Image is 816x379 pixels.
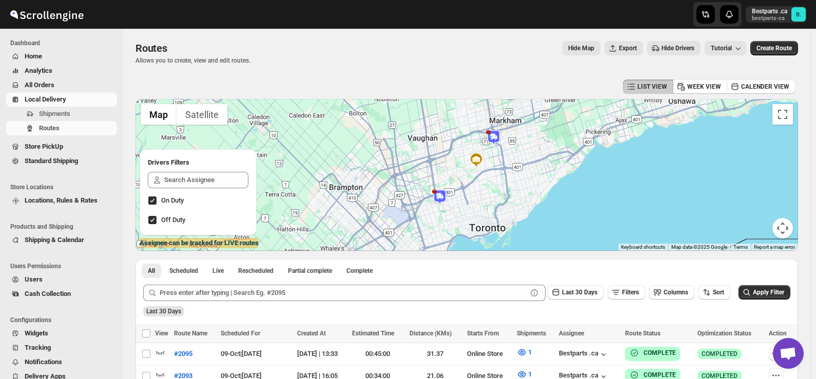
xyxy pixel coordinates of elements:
[138,237,172,251] a: Open this area in Google Maps (opens a new window)
[160,285,527,301] input: Press enter after typing | Search Eg. #2095
[637,83,667,91] span: LIST VIEW
[25,329,48,337] span: Widgets
[773,338,804,369] div: Open chat
[528,370,532,378] span: 1
[687,83,721,91] span: WEEK VIEW
[467,330,499,337] span: Starts From
[754,244,795,250] a: Report a map error
[711,45,732,52] span: Tutorial
[6,78,117,92] button: All Orders
[769,330,787,337] span: Action
[608,285,645,300] button: Filters
[168,346,199,362] button: #2095
[148,157,248,168] h2: Drivers Filters
[135,56,250,65] p: Allows you to create, view and edit routes.
[739,285,790,300] button: Apply Filter
[221,350,262,357] span: 09-Oct | [DATE]
[727,79,795,94] button: CALENDER VIEW
[697,330,751,337] span: Optimization Status
[605,41,643,55] button: Export
[161,216,185,224] span: Off Duty
[772,218,793,238] button: Map camera controls
[6,341,117,355] button: Tracking
[288,267,332,275] span: Partial complete
[548,285,604,300] button: Last 30 Days
[664,289,688,296] span: Columns
[753,289,784,296] span: Apply Filter
[174,349,192,359] span: #2095
[10,262,118,270] span: Users Permissions
[10,316,118,324] span: Configurations
[673,79,727,94] button: WEEK VIEW
[517,330,546,337] span: Shipments
[733,244,748,250] a: Terms (opens in new tab)
[25,81,54,89] span: All Orders
[629,348,676,358] button: COMPLETE
[698,285,730,300] button: Sort
[25,67,52,74] span: Analytics
[559,330,584,337] span: Assignee
[25,236,84,244] span: Shipping & Calendar
[756,44,792,52] span: Create Route
[713,289,724,296] span: Sort
[25,290,71,297] span: Cash Collection
[25,358,62,366] span: Notifications
[644,349,676,356] b: COMPLETE
[146,308,181,315] span: Last 30 Days
[647,41,701,55] button: Hide Drivers
[177,104,227,125] button: Show satellite imagery
[221,330,260,337] span: Scheduled For
[772,104,793,125] button: Toggle fullscreen view
[621,244,665,251] button: Keyboard shortcuts
[25,143,63,150] span: Store PickUp
[705,41,746,55] button: Tutorial
[10,223,118,231] span: Products and Shipping
[352,330,394,337] span: Estimated Time
[141,104,177,125] button: Show street map
[25,196,98,204] span: Locations, Rules & Rates
[138,237,172,251] img: Google
[10,39,118,47] span: Dashboard
[25,157,78,165] span: Standard Shipping
[625,330,660,337] span: Route Status
[752,15,787,22] p: bestparts-ca
[6,287,117,301] button: Cash Collection
[6,326,117,341] button: Widgets
[702,350,737,358] span: COMPLETED
[562,289,597,296] span: Last 30 Days
[6,121,117,135] button: Routes
[174,330,207,337] span: Route Name
[135,42,167,54] span: Routes
[164,172,248,188] input: Search Assignee
[25,275,43,283] span: Users
[161,196,184,204] span: On Duty
[297,349,346,359] div: [DATE] | 13:33
[238,267,274,275] span: Rescheduled
[649,285,694,300] button: Columns
[410,349,461,359] div: 31.37
[750,41,798,55] button: Create Route
[671,244,727,250] span: Map data ©2025 Google
[746,6,807,23] button: User menu
[6,49,117,64] button: Home
[25,344,51,351] span: Tracking
[562,41,600,55] button: Map action label
[662,44,694,52] span: Hide Drivers
[619,44,637,52] span: Export
[25,95,66,103] span: Local Delivery
[142,264,161,278] button: All routes
[8,2,85,27] img: ScrollEngine
[467,349,511,359] div: Online Store
[25,52,42,60] span: Home
[6,272,117,287] button: Users
[6,193,117,208] button: Locations, Rules & Rates
[10,183,118,191] span: Store Locations
[796,11,801,18] text: B.
[6,64,117,78] button: Analytics
[169,267,198,275] span: Scheduled
[212,267,224,275] span: Live
[644,371,676,378] b: COMPLETE
[622,289,639,296] span: Filters
[511,344,538,361] button: 1
[568,44,594,52] span: Hide Map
